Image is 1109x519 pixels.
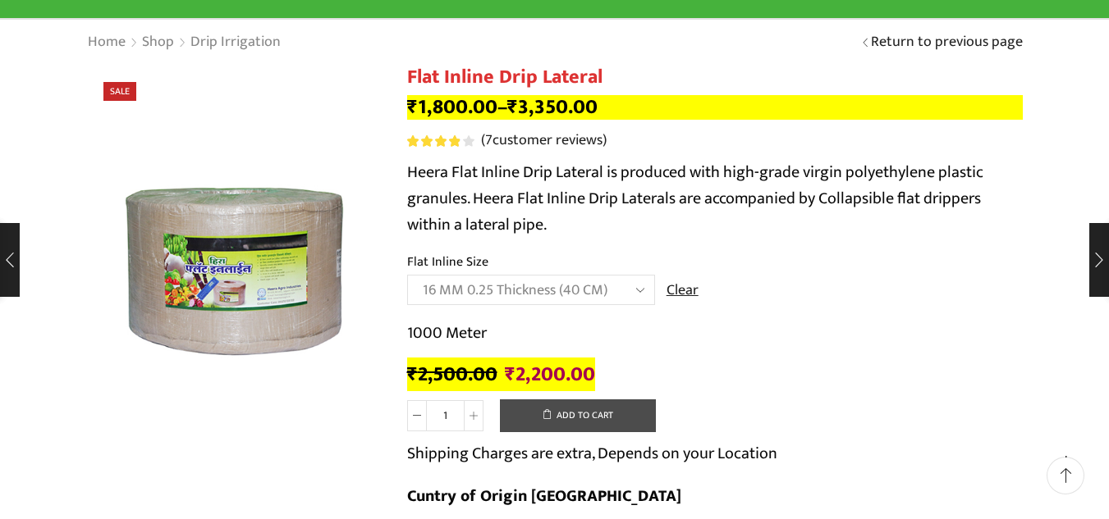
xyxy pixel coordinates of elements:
a: Shop [141,32,175,53]
span: ₹ [507,90,518,124]
a: Drip Irrigation [190,32,282,53]
span: 7 [485,128,493,153]
span: ₹ [505,357,516,391]
div: Rated 4.00 out of 5 [407,135,474,147]
a: Clear options [667,280,699,302]
bdi: 1,800.00 [407,90,497,124]
span: ₹ [407,357,418,391]
bdi: 2,500.00 [407,357,497,391]
input: Product quantity [427,400,464,431]
bdi: 3,350.00 [507,90,598,124]
nav: Breadcrumb [87,32,282,53]
b: Cuntry of Origin [GEOGRAPHIC_DATA] [407,482,681,510]
span: Rated out of 5 based on customer ratings [407,135,461,147]
span: 7 [407,135,477,147]
p: Heera Flat Inline Drip Lateral is produced with high-grade virgin polyethylene plastic granules. ... [407,159,1023,238]
span: Sale [103,82,136,101]
label: Flat Inline Size [407,253,488,271]
span: ₹ [407,90,418,124]
a: Return to previous page [871,32,1023,53]
p: – [407,95,1023,120]
p: Shipping Charges are extra, Depends on your Location [407,440,777,467]
button: Add to cart [500,399,656,432]
h1: Flat Inline Drip Lateral [407,66,1023,89]
p: 1000 Meter [407,320,1023,346]
a: Home [87,32,126,53]
bdi: 2,200.00 [505,357,595,391]
a: (7customer reviews) [481,130,607,152]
